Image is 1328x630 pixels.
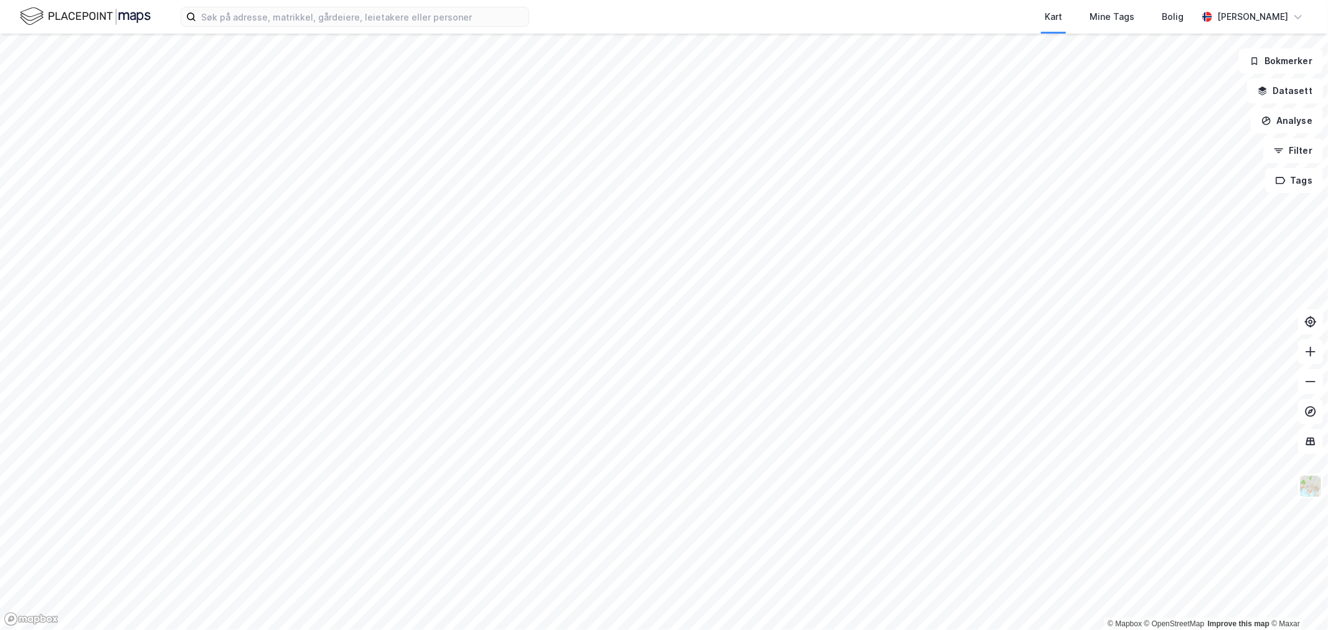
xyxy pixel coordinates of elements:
[4,612,59,626] a: Mapbox homepage
[1266,570,1328,630] iframe: Chat Widget
[1045,9,1062,24] div: Kart
[1090,9,1134,24] div: Mine Tags
[1144,619,1205,628] a: OpenStreetMap
[196,7,529,26] input: Søk på adresse, matrikkel, gårdeiere, leietakere eller personer
[1266,570,1328,630] div: Kontrollprogram for chat
[1251,108,1323,133] button: Analyse
[20,6,151,27] img: logo.f888ab2527a4732fd821a326f86c7f29.svg
[1108,619,1142,628] a: Mapbox
[1265,168,1323,193] button: Tags
[1162,9,1184,24] div: Bolig
[1263,138,1323,163] button: Filter
[1208,619,1269,628] a: Improve this map
[1299,474,1322,498] img: Z
[1247,78,1323,103] button: Datasett
[1217,9,1288,24] div: [PERSON_NAME]
[1239,49,1323,73] button: Bokmerker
